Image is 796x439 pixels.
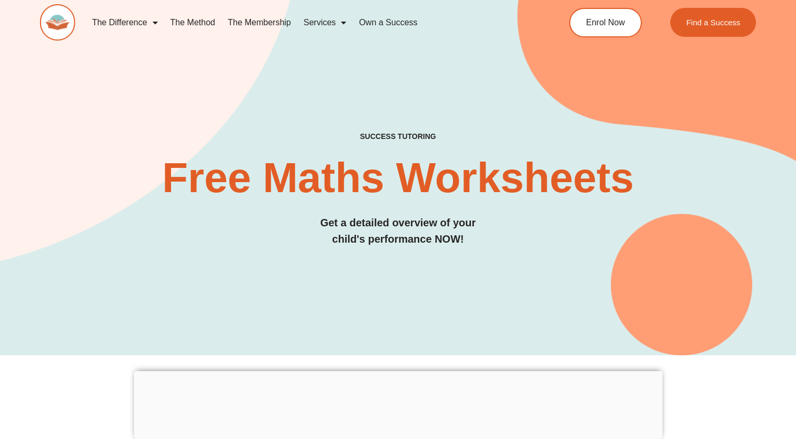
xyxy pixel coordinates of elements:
a: Services [297,11,352,35]
a: The Method [164,11,221,35]
a: Find a Success [671,8,757,37]
a: The Difference [86,11,164,35]
a: Own a Success [352,11,424,35]
span: Enrol Now [586,18,625,27]
h3: Get a detailed overview of your child's performance NOW! [40,215,757,247]
a: The Membership [221,11,297,35]
iframe: Chat Widget [621,321,796,439]
span: Find a Success [687,18,741,26]
h2: Free Maths Worksheets​ [40,157,757,199]
a: Enrol Now [569,8,642,37]
iframe: Advertisement [134,371,662,436]
nav: Menu [86,11,528,35]
h4: SUCCESS TUTORING​ [40,132,757,141]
